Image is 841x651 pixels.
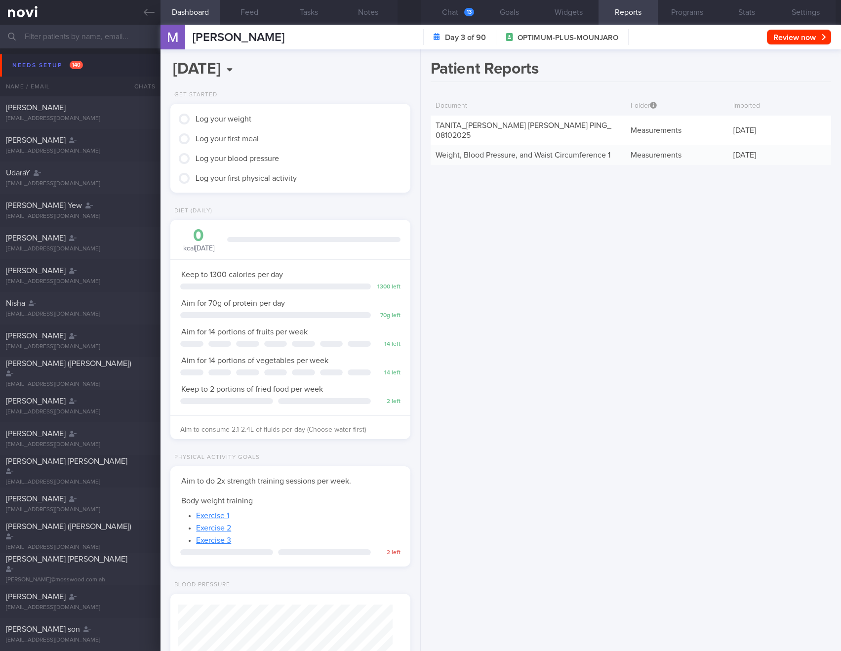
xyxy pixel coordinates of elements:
[6,332,66,340] span: [PERSON_NAME]
[6,457,127,465] span: [PERSON_NAME] [PERSON_NAME]
[6,593,66,601] span: [PERSON_NAME]
[6,555,127,563] span: [PERSON_NAME] [PERSON_NAME]
[170,207,212,215] div: Diet (Daily)
[181,385,323,393] span: Keep to 2 portions of fried food per week
[376,284,400,291] div: 1300 left
[196,512,229,520] a: Exercise 1
[170,91,217,99] div: Get Started
[6,202,82,209] span: [PERSON_NAME] Yew
[6,136,66,144] span: [PERSON_NAME]
[193,32,284,43] span: [PERSON_NAME]
[626,145,728,165] div: Measurements
[436,122,611,139] a: TANITA_[PERSON_NAME] [PERSON_NAME] PING_08102025
[6,625,80,633] span: [PERSON_NAME] son
[181,271,283,279] span: Keep to 1300 calories per day
[6,234,66,242] span: [PERSON_NAME]
[6,278,155,285] div: [EMAIL_ADDRESS][DOMAIN_NAME]
[170,581,230,589] div: Blood Pressure
[181,299,285,307] span: Aim for 70g of protein per day
[431,59,831,82] h1: Patient Reports
[196,524,231,532] a: Exercise 2
[181,357,328,365] span: Aim for 14 portions of vegetables per week
[6,544,155,551] div: [EMAIL_ADDRESS][DOMAIN_NAME]
[180,426,366,433] span: Aim to consume 2.1-2.4L of fluids per day (Choose water first)
[6,180,155,188] div: [EMAIL_ADDRESS][DOMAIN_NAME]
[6,299,25,307] span: Nisha
[121,77,160,96] div: Chats
[180,227,217,244] div: 0
[728,121,831,140] div: [DATE]
[170,454,260,461] div: Physical Activity Goals
[6,604,155,611] div: [EMAIL_ADDRESS][DOMAIN_NAME]
[376,312,400,320] div: 70 g left
[6,381,155,388] div: [EMAIL_ADDRESS][DOMAIN_NAME]
[181,328,308,336] span: Aim for 14 portions of fruits per week
[6,213,155,220] div: [EMAIL_ADDRESS][DOMAIN_NAME]
[70,61,83,69] span: 140
[6,441,155,448] div: [EMAIL_ADDRESS][DOMAIN_NAME]
[626,97,728,116] div: Folder
[6,267,66,275] span: [PERSON_NAME]
[6,637,155,644] div: [EMAIL_ADDRESS][DOMAIN_NAME]
[6,495,66,503] span: [PERSON_NAME]
[728,97,831,116] div: Imported
[6,169,30,177] span: UdaraY
[6,343,155,351] div: [EMAIL_ADDRESS][DOMAIN_NAME]
[181,497,253,505] span: Body weight training
[6,408,155,416] div: [EMAIL_ADDRESS][DOMAIN_NAME]
[181,477,351,485] span: Aim to do 2x strength training sessions per week.
[6,148,155,155] div: [EMAIL_ADDRESS][DOMAIN_NAME]
[376,549,400,557] div: 2 left
[767,30,831,44] button: Review now
[10,59,85,72] div: Needs setup
[6,506,155,514] div: [EMAIL_ADDRESS][DOMAIN_NAME]
[6,430,66,438] span: [PERSON_NAME]
[6,397,66,405] span: [PERSON_NAME]
[626,121,728,140] div: Measurements
[6,479,155,486] div: [EMAIL_ADDRESS][DOMAIN_NAME]
[518,33,618,43] span: OPTIMUM-PLUS-MOUNJARO
[180,227,217,253] div: kcal [DATE]
[464,8,474,16] div: 13
[436,151,610,159] a: Weight, Blood Pressure, and Waist Circumference 1
[6,104,66,112] span: [PERSON_NAME]
[6,360,131,367] span: [PERSON_NAME] ([PERSON_NAME])
[728,145,831,165] div: [DATE]
[376,369,400,377] div: 14 left
[6,576,155,584] div: [PERSON_NAME]@mosswood.com.ah
[6,311,155,318] div: [EMAIL_ADDRESS][DOMAIN_NAME]
[6,245,155,253] div: [EMAIL_ADDRESS][DOMAIN_NAME]
[376,398,400,406] div: 2 left
[376,341,400,348] div: 14 left
[431,97,626,116] div: Document
[6,115,155,122] div: [EMAIL_ADDRESS][DOMAIN_NAME]
[6,523,131,530] span: [PERSON_NAME] ([PERSON_NAME])
[196,536,231,544] a: Exercise 3
[445,33,486,42] strong: Day 3 of 90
